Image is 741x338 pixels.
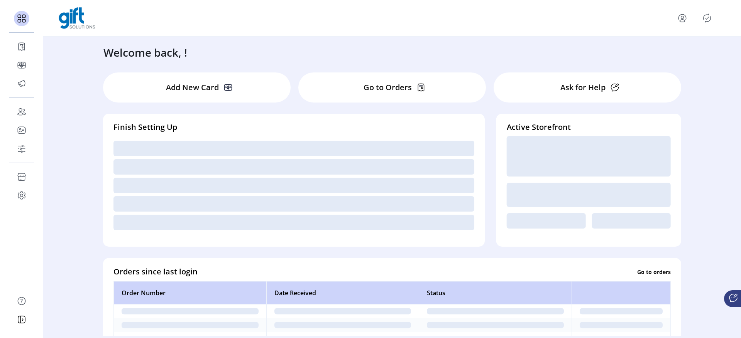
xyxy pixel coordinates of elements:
h3: Welcome back, ! [103,44,187,61]
h4: Orders since last login [113,266,198,277]
p: Add New Card [166,82,219,93]
button: Publisher Panel [701,12,713,24]
button: menu [667,9,701,27]
h4: Active Storefront [507,121,671,133]
p: Go to orders [637,267,671,276]
th: Date Received [266,281,419,304]
p: Ask for Help [560,82,606,93]
p: Go to Orders [364,82,412,93]
th: Status [419,281,572,304]
th: Order Number [113,281,266,304]
img: logo [59,7,95,29]
h4: Finish Setting Up [113,121,474,133]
